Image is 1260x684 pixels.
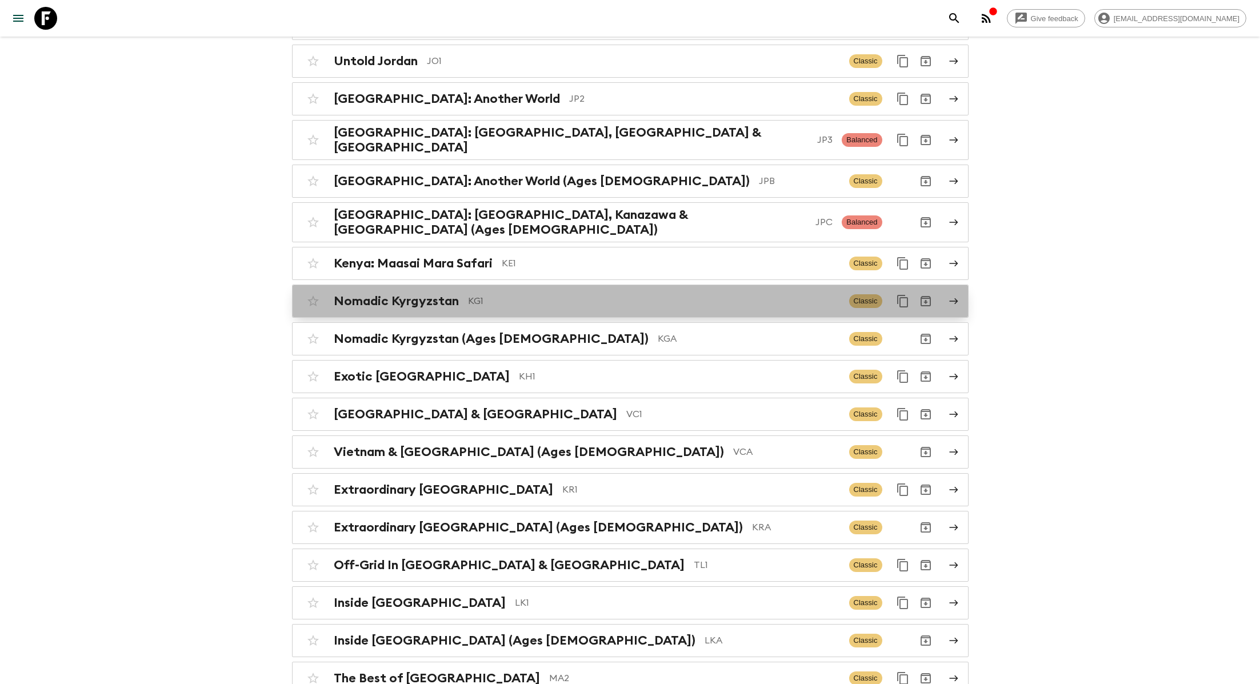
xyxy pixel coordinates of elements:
a: Nomadic KyrgyzstanKG1ClassicDuplicate for 45-59Archive [292,285,969,318]
span: Balanced [842,133,882,147]
p: JO1 [427,54,840,68]
a: Vietnam & [GEOGRAPHIC_DATA] (Ages [DEMOGRAPHIC_DATA])VCAClassicArchive [292,435,969,469]
p: KR1 [562,483,840,497]
button: Archive [914,87,937,110]
h2: Nomadic Kyrgyzstan (Ages [DEMOGRAPHIC_DATA]) [334,331,649,346]
button: Archive [914,554,937,577]
a: Inside [GEOGRAPHIC_DATA]LK1ClassicDuplicate for 45-59Archive [292,586,969,619]
button: Duplicate for 45-59 [891,554,914,577]
h2: Vietnam & [GEOGRAPHIC_DATA] (Ages [DEMOGRAPHIC_DATA]) [334,445,724,459]
span: Classic [849,54,882,68]
a: Off-Grid In [GEOGRAPHIC_DATA] & [GEOGRAPHIC_DATA]TL1ClassicDuplicate for 45-59Archive [292,549,969,582]
a: [GEOGRAPHIC_DATA]: Another World (Ages [DEMOGRAPHIC_DATA])JPBClassicArchive [292,165,969,198]
button: Archive [914,170,937,193]
button: search adventures [943,7,966,30]
span: Classic [849,332,882,346]
p: KE1 [502,257,840,270]
p: LKA [705,634,840,647]
h2: Inside [GEOGRAPHIC_DATA] (Ages [DEMOGRAPHIC_DATA]) [334,633,695,648]
h2: Exotic [GEOGRAPHIC_DATA] [334,369,510,384]
a: Untold JordanJO1ClassicDuplicate for 45-59Archive [292,45,969,78]
a: Kenya: Maasai Mara SafariKE1ClassicDuplicate for 45-59Archive [292,247,969,280]
button: Archive [914,211,937,234]
button: Duplicate for 45-59 [891,252,914,275]
h2: Extraordinary [GEOGRAPHIC_DATA] (Ages [DEMOGRAPHIC_DATA]) [334,520,743,535]
h2: Off-Grid In [GEOGRAPHIC_DATA] & [GEOGRAPHIC_DATA] [334,558,685,573]
h2: [GEOGRAPHIC_DATA]: [GEOGRAPHIC_DATA], Kanazawa & [GEOGRAPHIC_DATA] (Ages [DEMOGRAPHIC_DATA]) [334,207,807,237]
p: JPC [815,215,833,229]
p: KH1 [519,370,840,383]
button: Archive [914,629,937,652]
span: Classic [849,257,882,270]
p: JP2 [569,92,840,106]
span: Classic [849,634,882,647]
button: Duplicate for 45-59 [891,129,914,151]
span: Classic [849,445,882,459]
h2: Kenya: Maasai Mara Safari [334,256,493,271]
button: Archive [914,516,937,539]
button: Archive [914,50,937,73]
button: Archive [914,591,937,614]
a: [GEOGRAPHIC_DATA]: [GEOGRAPHIC_DATA], Kanazawa & [GEOGRAPHIC_DATA] (Ages [DEMOGRAPHIC_DATA])JPCBa... [292,202,969,242]
button: Archive [914,365,937,388]
span: Classic [849,407,882,421]
button: Archive [914,129,937,151]
button: Duplicate for 45-59 [891,403,914,426]
a: Extraordinary [GEOGRAPHIC_DATA]KR1ClassicDuplicate for 45-59Archive [292,473,969,506]
a: Inside [GEOGRAPHIC_DATA] (Ages [DEMOGRAPHIC_DATA])LKAClassicArchive [292,624,969,657]
button: Duplicate for 45-59 [891,87,914,110]
p: KRA [752,521,840,534]
button: Archive [914,441,937,463]
span: Classic [849,521,882,534]
h2: Extraordinary [GEOGRAPHIC_DATA] [334,482,553,497]
p: JP3 [817,133,833,147]
button: Archive [914,403,937,426]
span: Classic [849,558,882,572]
h2: [GEOGRAPHIC_DATA]: [GEOGRAPHIC_DATA], [GEOGRAPHIC_DATA] & [GEOGRAPHIC_DATA] [334,125,809,155]
a: Exotic [GEOGRAPHIC_DATA]KH1ClassicDuplicate for 45-59Archive [292,360,969,393]
a: Nomadic Kyrgyzstan (Ages [DEMOGRAPHIC_DATA])KGAClassicArchive [292,322,969,355]
button: Archive [914,478,937,501]
button: Duplicate for 45-59 [891,591,914,614]
h2: Inside [GEOGRAPHIC_DATA] [334,595,506,610]
a: [GEOGRAPHIC_DATA]: [GEOGRAPHIC_DATA], [GEOGRAPHIC_DATA] & [GEOGRAPHIC_DATA]JP3BalancedDuplicate f... [292,120,969,160]
p: KG1 [468,294,840,308]
span: Balanced [842,215,882,229]
span: Classic [849,92,882,106]
p: TL1 [694,558,840,572]
span: Give feedback [1025,14,1085,23]
span: Classic [849,483,882,497]
span: Classic [849,294,882,308]
p: KGA [658,332,840,346]
h2: [GEOGRAPHIC_DATA]: Another World (Ages [DEMOGRAPHIC_DATA]) [334,174,750,189]
a: Give feedback [1007,9,1085,27]
p: JPB [759,174,840,188]
button: Archive [914,252,937,275]
a: [GEOGRAPHIC_DATA] & [GEOGRAPHIC_DATA]VC1ClassicDuplicate for 45-59Archive [292,398,969,431]
a: Extraordinary [GEOGRAPHIC_DATA] (Ages [DEMOGRAPHIC_DATA])KRAClassicArchive [292,511,969,544]
div: [EMAIL_ADDRESS][DOMAIN_NAME] [1094,9,1246,27]
h2: Untold Jordan [334,54,418,69]
button: Archive [914,290,937,313]
button: Duplicate for 45-59 [891,365,914,388]
p: VCA [733,445,840,459]
span: [EMAIL_ADDRESS][DOMAIN_NAME] [1107,14,1246,23]
button: menu [7,7,30,30]
a: [GEOGRAPHIC_DATA]: Another WorldJP2ClassicDuplicate for 45-59Archive [292,82,969,115]
button: Archive [914,327,937,350]
button: Duplicate for 45-59 [891,50,914,73]
button: Duplicate for 45-59 [891,478,914,501]
h2: Nomadic Kyrgyzstan [334,294,459,309]
span: Classic [849,370,882,383]
button: Duplicate for 45-59 [891,290,914,313]
p: VC1 [626,407,840,421]
span: Classic [849,174,882,188]
span: Classic [849,596,882,610]
h2: [GEOGRAPHIC_DATA]: Another World [334,91,560,106]
p: LK1 [515,596,840,610]
h2: [GEOGRAPHIC_DATA] & [GEOGRAPHIC_DATA] [334,407,617,422]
